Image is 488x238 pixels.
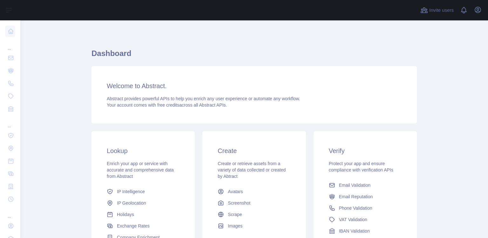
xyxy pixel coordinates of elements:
[228,211,242,218] span: Scrape
[339,228,370,234] span: IBAN Validation
[107,102,227,108] span: Your account comes with across all Abstract APIs.
[5,116,15,129] div: ...
[104,220,182,232] a: Exchange Rates
[339,216,367,223] span: VAT Validation
[228,188,243,195] span: Avatars
[339,182,370,188] span: Email Validation
[218,146,290,155] h3: Create
[215,209,293,220] a: Scrape
[157,102,179,108] span: free credits
[107,161,174,179] span: Enrich your app or service with accurate and comprehensive data from Abstract
[228,200,250,206] span: Screenshot
[339,205,372,211] span: Phone Validation
[429,7,454,14] span: Invite users
[117,200,146,206] span: IP Geolocation
[326,202,404,214] a: Phone Validation
[117,211,134,218] span: Holidays
[91,48,417,64] h1: Dashboard
[117,188,145,195] span: IP Intelligence
[107,96,300,101] span: Abstract provides powerful APIs to help you enrich any user experience or automate any workflow.
[326,191,404,202] a: Email Reputation
[329,161,393,172] span: Protect your app and ensure compliance with verification APIs
[107,146,180,155] h3: Lookup
[215,220,293,232] a: Images
[329,146,402,155] h3: Verify
[419,5,455,15] button: Invite users
[104,209,182,220] a: Holidays
[104,197,182,209] a: IP Geolocation
[228,223,242,229] span: Images
[215,186,293,197] a: Avatars
[5,206,15,219] div: ...
[326,179,404,191] a: Email Validation
[339,193,373,200] span: Email Reputation
[326,225,404,237] a: IBAN Validation
[5,38,15,51] div: ...
[107,81,402,90] h3: Welcome to Abstract.
[326,214,404,225] a: VAT Validation
[215,197,293,209] a: Screenshot
[218,161,286,179] span: Create or retrieve assets from a variety of data collected or created by Abtract
[104,186,182,197] a: IP Intelligence
[117,223,150,229] span: Exchange Rates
